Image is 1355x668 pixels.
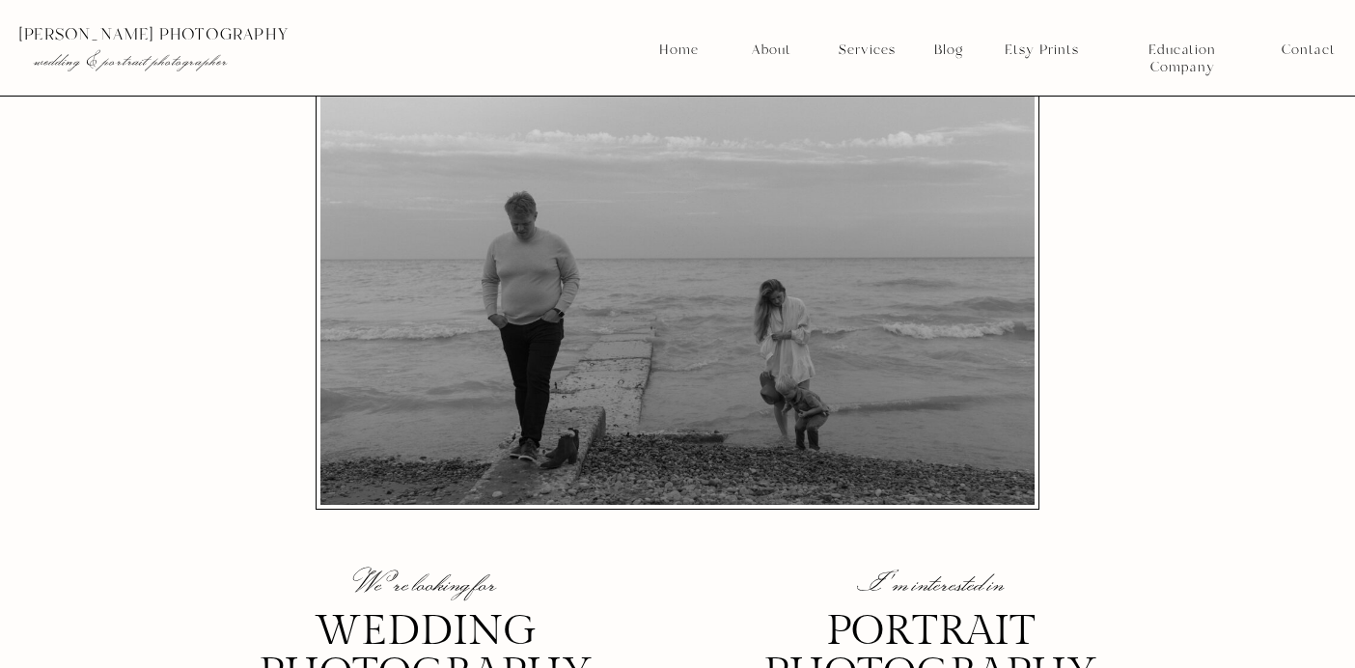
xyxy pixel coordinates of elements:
a: Contact [1282,42,1335,59]
p: We're looking for [318,571,534,598]
a: Blog [927,42,970,59]
p: [PERSON_NAME] photography [18,26,375,43]
a: Etsy Prints [997,42,1086,59]
a: Education Company [1116,42,1249,59]
a: Home [658,42,700,59]
p: I'm interested in [823,571,1038,598]
a: Services [831,42,902,59]
a: About [746,42,795,59]
p: wedding & portrait photographer [34,51,336,70]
